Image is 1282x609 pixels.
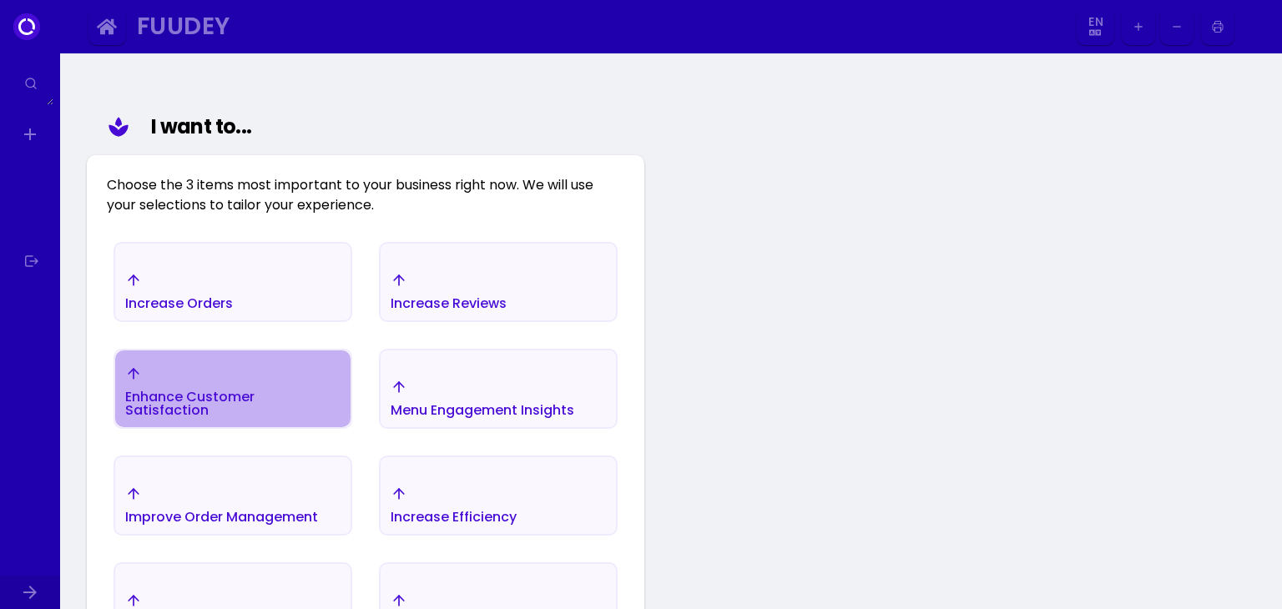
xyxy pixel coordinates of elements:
div: I want to... [151,112,616,142]
div: Menu Engagement Insights [391,404,574,417]
div: Enhance Customer Satisfaction [125,390,341,417]
button: Menu Engagement Insights [379,349,618,429]
div: Increase Reviews [391,297,507,310]
div: Fuudey [137,17,1055,36]
div: Improve Order Management [125,511,318,524]
div: Increase Efficiency [391,511,517,524]
button: Fuudey [130,8,1072,46]
button: Increase Reviews [379,242,618,322]
button: Increase Orders [114,242,352,322]
button: Improve Order Management [114,455,352,536]
button: Enhance Customer Satisfaction [114,349,352,429]
div: Choose the 3 items most important to your business right now. We will use your selections to tail... [87,155,644,215]
button: Increase Efficiency [379,455,618,536]
img: Image [1239,13,1266,40]
div: Increase Orders [125,297,233,310]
